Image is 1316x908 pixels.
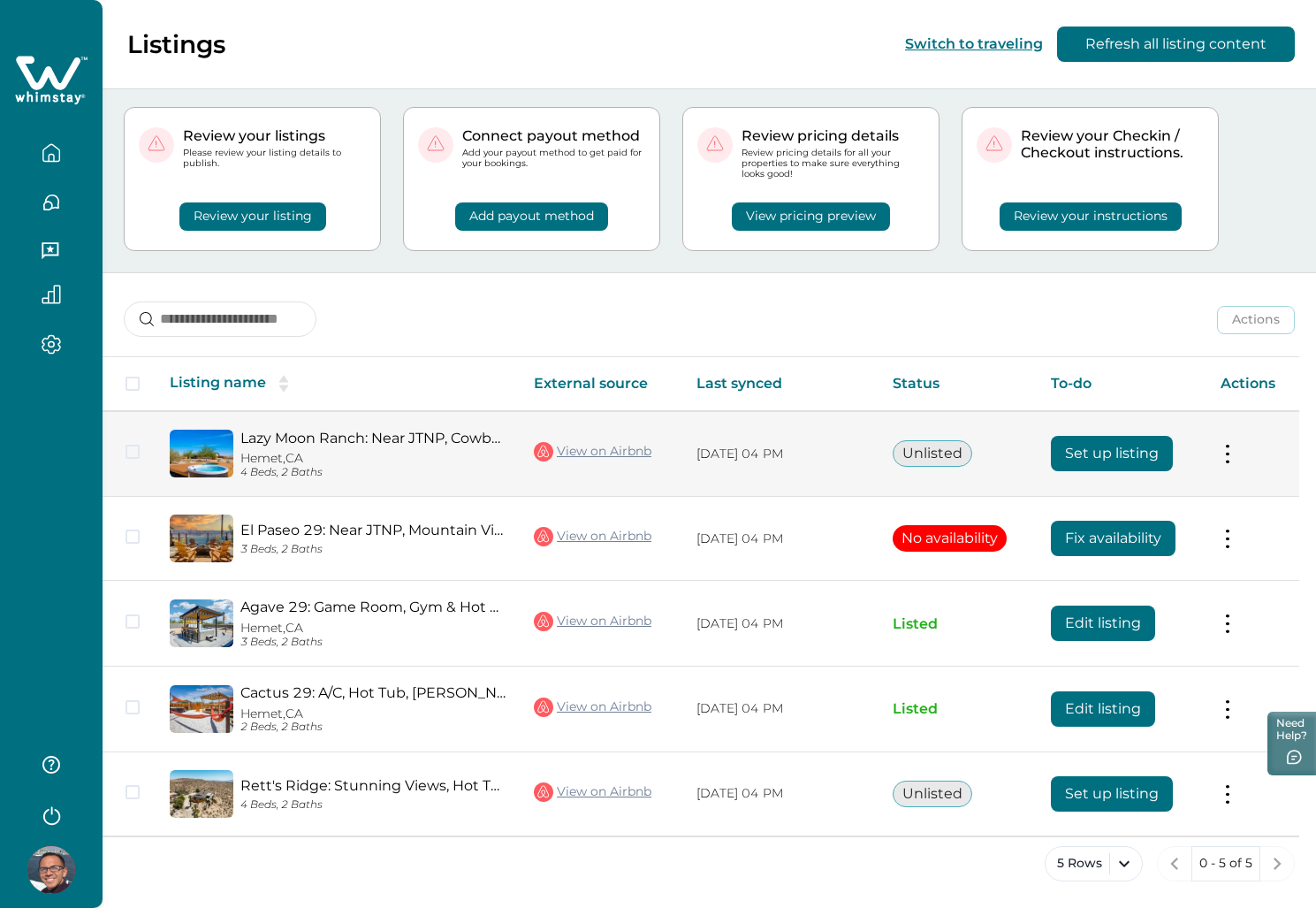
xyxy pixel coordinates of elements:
[156,357,520,411] th: Listing name
[1217,306,1295,334] button: Actions
[534,781,651,804] a: View on Airbnb
[696,615,864,633] p: [DATE] 04 PM
[240,543,506,556] p: 3 Beds, 2 Baths
[1259,846,1295,881] button: next page
[1045,846,1143,881] button: 5 Rows
[240,706,506,721] p: Hemet, CA
[696,785,864,803] p: [DATE] 04 PM
[682,357,879,411] th: Last synced
[520,357,682,411] th: External source
[170,515,233,562] img: propertyImage_El Paseo 29: Near JTNP, Mountain Views, EV Charger
[240,636,506,649] p: 3 Beds, 2 Baths
[1057,27,1295,62] button: Refresh all listing content
[240,684,506,701] a: Cactus 29: A/C, Hot Tub, [PERSON_NAME], EV Charger, JTNP
[240,451,506,466] p: Hemet, CA
[1051,606,1155,641] button: Edit listing
[1037,357,1206,411] th: To-do
[455,202,608,231] button: Add payout method
[127,29,225,59] p: Listings
[1021,127,1204,162] p: Review your Checkin / Checkout instructions.
[696,530,864,548] p: [DATE] 04 PM
[1000,202,1182,231] button: Review your instructions
[462,127,645,145] p: Connect payout method
[893,700,1023,718] p: Listed
[179,202,326,231] button: Review your listing
[534,610,651,633] a: View on Airbnb
[742,148,924,180] p: Review pricing details for all your properties to make sure everything looks good!
[893,525,1007,552] button: No availability
[1051,776,1173,812] button: Set up listing
[240,721,506,734] p: 2 Beds, 2 Baths
[240,430,506,446] a: Lazy Moon Ranch: Near JTNP, Cowboy Pool & Hot Tub
[170,599,233,647] img: propertyImage_Agave 29: Game Room, Gym & Hot Tub, Near JTNP/Base
[183,148,366,169] p: Please review your listing details to publish.
[893,781,972,807] button: Unlisted
[893,440,972,467] button: Unlisted
[240,798,506,812] p: 4 Beds, 2 Baths
[462,148,645,169] p: Add your payout method to get paid for your bookings.
[893,615,1023,633] p: Listed
[240,466,506,479] p: 4 Beds, 2 Baths
[1051,436,1173,471] button: Set up listing
[240,777,506,794] a: Rett's Ridge: Stunning Views, Hot Tub, Near JTNP!
[1157,846,1192,881] button: previous page
[905,35,1043,52] button: Switch to traveling
[240,599,506,615] a: Agave 29: Game Room, Gym & Hot Tub, Near JTNP/Base
[170,770,233,818] img: propertyImage_Rett's Ridge: Stunning Views, Hot Tub, Near JTNP!
[696,700,864,718] p: [DATE] 04 PM
[1051,691,1155,727] button: Edit listing
[534,440,651,463] a: View on Airbnb
[183,127,366,145] p: Review your listings
[266,375,301,393] button: sorting
[170,430,233,477] img: propertyImage_Lazy Moon Ranch: Near JTNP, Cowboy Pool & Hot Tub
[240,522,506,538] a: El Paseo 29: Near JTNP, Mountain Views, EV Charger
[170,685,233,733] img: propertyImage_Cactus 29: A/C, Hot Tub, Garage, EV Charger, JTNP
[534,696,651,719] a: View on Airbnb
[696,446,864,463] p: [DATE] 04 PM
[240,621,506,636] p: Hemet, CA
[27,846,75,894] img: Whimstay Host
[534,525,651,548] a: View on Airbnb
[732,202,890,231] button: View pricing preview
[1191,846,1260,881] button: 0 - 5 of 5
[879,357,1037,411] th: Status
[742,127,924,145] p: Review pricing details
[1206,357,1299,411] th: Actions
[1051,521,1175,556] button: Fix availability
[1199,855,1252,873] p: 0 - 5 of 5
